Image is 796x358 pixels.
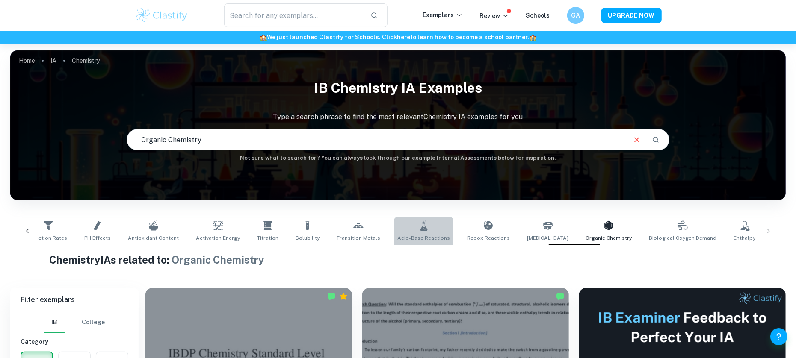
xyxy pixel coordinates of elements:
button: GA [567,7,584,24]
button: Help and Feedback [770,328,787,345]
h6: Not sure what to search for? You can always look through our example Internal Assessments below f... [10,154,786,162]
span: Titration [257,234,278,242]
h6: We just launched Clastify for Schools. Click to learn how to become a school partner. [2,32,794,42]
a: IA [50,55,56,67]
img: Marked [327,292,336,301]
span: Biological Oxygen Demand [649,234,716,242]
span: Acid-Base Reactions [397,234,450,242]
p: Exemplars [423,10,463,20]
span: Antioxidant Content [128,234,179,242]
p: Chemistry [72,56,100,65]
button: Clear [629,132,645,148]
span: Organic Chemistry [586,234,632,242]
a: Schools [526,12,550,19]
span: Activation Energy [196,234,240,242]
input: Search for any exemplars... [224,3,364,27]
h6: Category [21,337,128,346]
a: here [397,34,410,41]
span: Transition Metals [337,234,380,242]
div: Premium [339,292,348,301]
h6: GA [571,11,580,20]
span: 🏫 [260,34,267,41]
img: Marked [556,292,565,301]
button: UPGRADE NOW [601,8,662,23]
input: E.g. enthalpy of combustion, Winkler method, phosphate and temperature... [127,128,625,152]
span: pH Effects [84,234,111,242]
p: Review [480,11,509,21]
a: Home [19,55,35,67]
div: Filter type choice [44,312,105,333]
span: 🏫 [529,34,536,41]
button: Search [648,132,663,147]
h1: IB Chemistry IA examples [10,74,786,102]
h6: Filter exemplars [10,288,139,312]
button: College [82,312,105,333]
span: Organic Chemistry [172,254,264,266]
h1: Chemistry IAs related to: [49,252,747,267]
img: Clastify logo [135,7,189,24]
span: Redox Reactions [467,234,510,242]
span: Enthalpy [734,234,755,242]
span: Reaction Rates [29,234,67,242]
p: Type a search phrase to find the most relevant Chemistry IA examples for you [10,112,786,122]
span: [MEDICAL_DATA] [527,234,568,242]
button: IB [44,312,65,333]
span: Solubility [296,234,320,242]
